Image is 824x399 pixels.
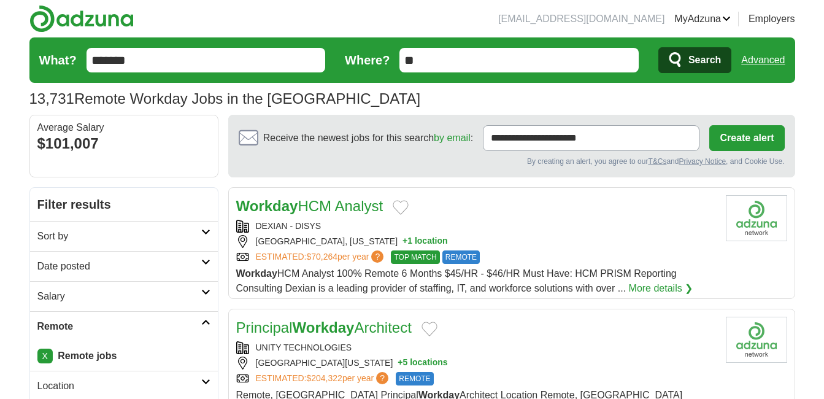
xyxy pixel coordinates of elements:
button: Search [658,47,731,73]
label: Where? [345,51,390,69]
span: HCM Analyst 100% Remote 6 Months $45/HR - $46/HR Must Have: HCM PRISM Reporting Consulting Dexian... [236,268,677,293]
span: ? [371,250,383,263]
img: Adzuna logo [29,5,134,33]
a: ESTIMATED:$204,322per year? [256,372,391,385]
a: T&Cs [648,157,666,166]
div: [GEOGRAPHIC_DATA], [US_STATE] [236,235,716,248]
strong: Workday [293,319,355,336]
span: ? [376,372,388,384]
li: [EMAIL_ADDRESS][DOMAIN_NAME] [498,12,664,26]
a: ESTIMATED:$70,264per year? [256,250,387,264]
span: $204,322 [306,373,342,383]
a: WorkdayHCM Analyst [236,198,383,214]
span: 13,731 [29,88,74,110]
a: Date posted [30,251,218,281]
span: + [398,357,402,370]
button: +1 location [402,235,448,248]
img: Company logo [726,195,787,241]
a: Advanced [741,48,785,72]
a: Remote [30,311,218,341]
div: UNITY TECHNOLOGIES [236,341,716,354]
h2: Remote [37,319,201,334]
label: What? [39,51,77,69]
h2: Sort by [37,229,201,244]
a: Salary [30,281,218,311]
div: [GEOGRAPHIC_DATA][US_STATE] [236,357,716,370]
span: + [402,235,407,248]
span: Search [688,48,721,72]
span: REMOTE [396,372,433,385]
button: +5 locations [398,357,447,370]
span: TOP MATCH [391,250,439,264]
a: PrincipalWorkdayArchitect [236,319,412,336]
a: by email [434,133,471,143]
h2: Filter results [30,188,218,221]
h2: Location [37,379,201,393]
a: X [37,349,53,363]
img: Company logo [726,317,787,363]
h1: Remote Workday Jobs in the [GEOGRAPHIC_DATA] [29,90,421,107]
a: Employers [749,12,795,26]
button: Add to favorite jobs [422,322,437,336]
button: Create alert [709,125,784,151]
h2: Salary [37,289,201,304]
div: DEXIAN - DISYS [236,220,716,233]
a: Privacy Notice [679,157,726,166]
h2: Date posted [37,259,201,274]
strong: Workday [236,198,298,214]
strong: Remote jobs [58,351,117,361]
div: Average Salary [37,123,210,133]
span: $70,264 [306,252,337,261]
a: Sort by [30,221,218,251]
div: $101,007 [37,133,210,155]
div: By creating an alert, you agree to our and , and Cookie Use. [239,156,785,167]
span: REMOTE [442,250,480,264]
strong: Workday [236,268,277,279]
button: Add to favorite jobs [393,200,409,215]
span: Receive the newest jobs for this search : [263,131,473,145]
a: MyAdzuna [674,12,731,26]
a: More details ❯ [629,281,693,296]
